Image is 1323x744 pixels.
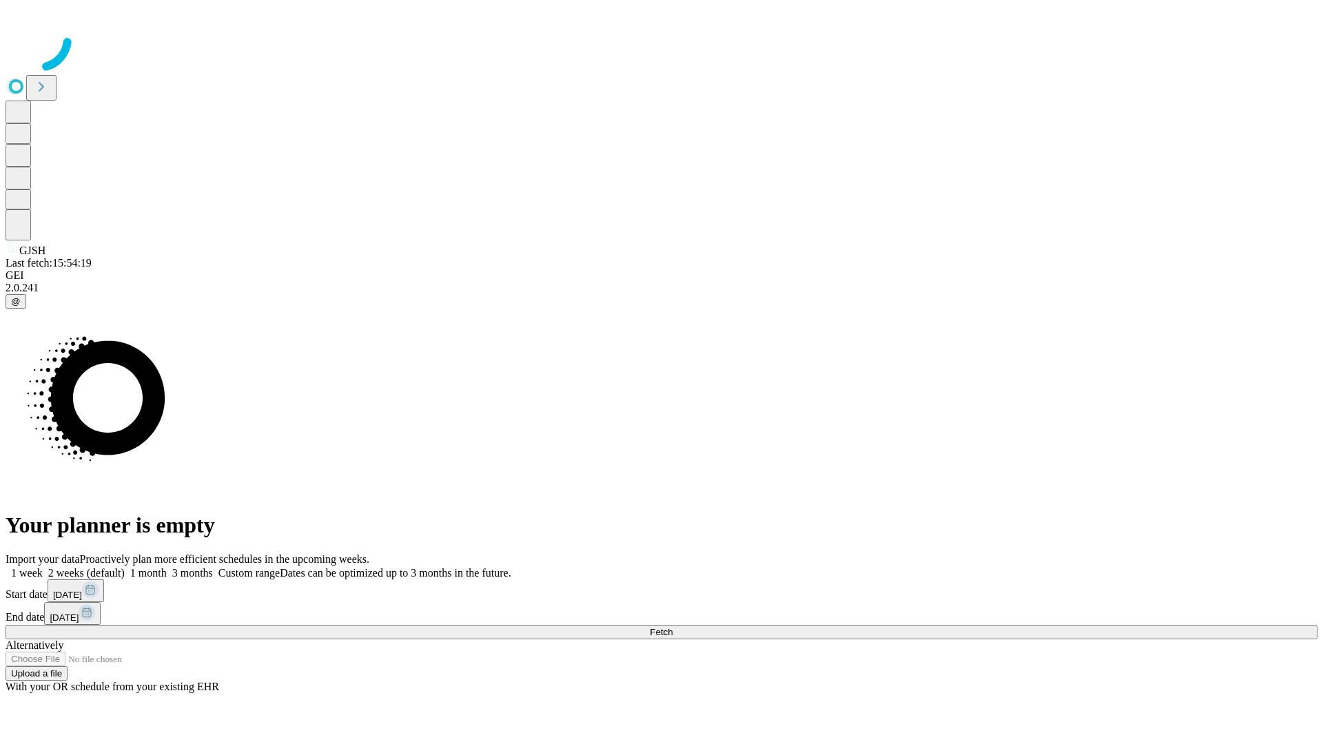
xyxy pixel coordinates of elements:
[280,567,511,579] span: Dates can be optimized up to 3 months in the future.
[44,602,101,625] button: [DATE]
[11,567,43,579] span: 1 week
[130,567,167,579] span: 1 month
[53,590,82,600] span: [DATE]
[6,513,1317,538] h1: Your planner is empty
[48,579,104,602] button: [DATE]
[48,567,125,579] span: 2 weeks (default)
[6,639,63,651] span: Alternatively
[6,269,1317,282] div: GEI
[6,602,1317,625] div: End date
[11,296,21,307] span: @
[6,666,68,681] button: Upload a file
[172,567,213,579] span: 3 months
[6,553,80,565] span: Import your data
[80,553,369,565] span: Proactively plan more efficient schedules in the upcoming weeks.
[6,681,219,692] span: With your OR schedule from your existing EHR
[6,282,1317,294] div: 2.0.241
[6,294,26,309] button: @
[6,579,1317,602] div: Start date
[50,612,79,623] span: [DATE]
[6,625,1317,639] button: Fetch
[650,627,673,637] span: Fetch
[218,567,280,579] span: Custom range
[6,257,92,269] span: Last fetch: 15:54:19
[19,245,45,256] span: GJSH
